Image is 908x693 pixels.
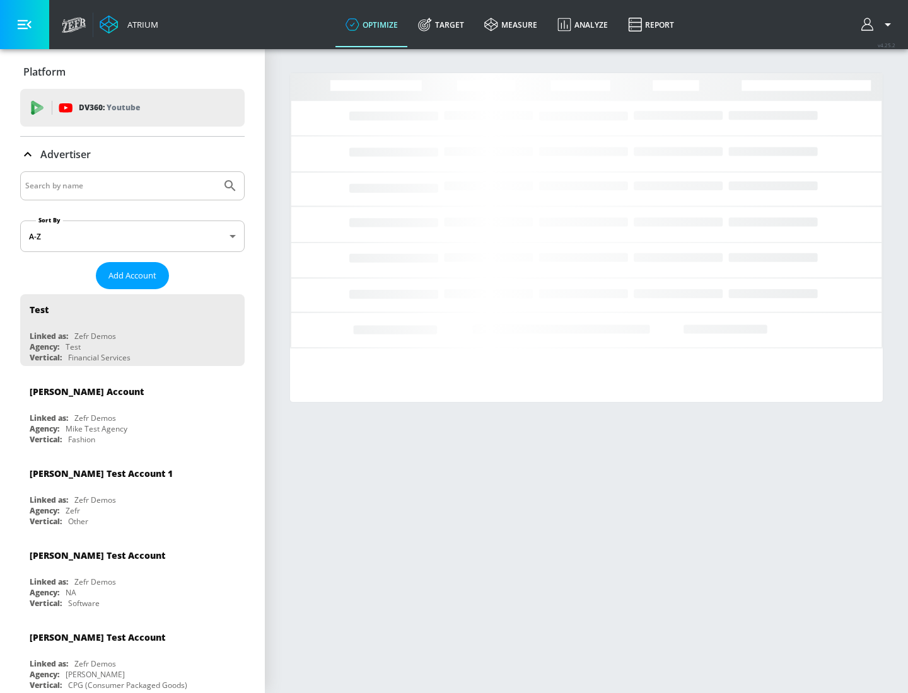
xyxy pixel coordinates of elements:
div: Agency: [30,341,59,352]
div: Zefr Demos [74,331,116,341]
a: optimize [335,2,408,47]
div: Vertical: [30,598,62,609]
div: Linked as: [30,658,68,669]
div: Vertical: [30,680,62,690]
p: DV360: [79,101,140,115]
div: Agency: [30,423,59,434]
div: Zefr Demos [74,413,116,423]
div: [PERSON_NAME] AccountLinked as:Zefr DemosAgency:Mike Test AgencyVertical:Fashion [20,376,245,448]
div: Vertical: [30,516,62,527]
div: Fashion [68,434,95,445]
div: Mike Test Agency [66,423,127,434]
p: Youtube [107,101,140,114]
div: [PERSON_NAME] Account [30,386,144,398]
label: Sort By [36,216,63,224]
div: Linked as: [30,413,68,423]
div: A-Z [20,220,245,252]
div: [PERSON_NAME] Test AccountLinked as:Zefr DemosAgency:NAVertical:Software [20,540,245,612]
div: Agency: [30,669,59,680]
a: Atrium [100,15,158,34]
div: Financial Services [68,352,131,363]
div: Other [68,516,88,527]
div: Zefr Demos [74,495,116,505]
span: Add Account [108,268,156,283]
div: Test [66,341,81,352]
a: Target [408,2,474,47]
div: Zefr Demos [74,658,116,669]
div: [PERSON_NAME] [66,669,125,680]
span: v 4.25.2 [878,42,895,49]
div: Agency: [30,587,59,598]
div: [PERSON_NAME] Test Account [30,549,165,561]
div: [PERSON_NAME] Test Account 1 [30,467,173,479]
input: Search by name [25,178,216,194]
div: DV360: Youtube [20,89,245,127]
div: Atrium [122,19,158,30]
div: TestLinked as:Zefr DemosAgency:TestVertical:Financial Services [20,294,245,366]
a: Report [618,2,684,47]
div: Software [68,598,100,609]
div: Zefr [66,505,80,516]
p: Platform [23,65,66,79]
div: Platform [20,54,245,89]
p: Advertiser [40,147,91,161]
div: Advertiser [20,137,245,172]
div: NA [66,587,76,598]
button: Add Account [96,262,169,289]
div: [PERSON_NAME] Test Account 1Linked as:Zefr DemosAgency:ZefrVertical:Other [20,458,245,530]
div: Linked as: [30,331,68,341]
div: Agency: [30,505,59,516]
div: Zefr Demos [74,576,116,587]
div: Linked as: [30,495,68,505]
a: measure [474,2,547,47]
div: Linked as: [30,576,68,587]
div: Vertical: [30,352,62,363]
div: Vertical: [30,434,62,445]
div: [PERSON_NAME] Test Account [30,631,165,643]
div: Test [30,304,49,316]
div: CPG (Consumer Packaged Goods) [68,680,187,690]
a: Analyze [547,2,618,47]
